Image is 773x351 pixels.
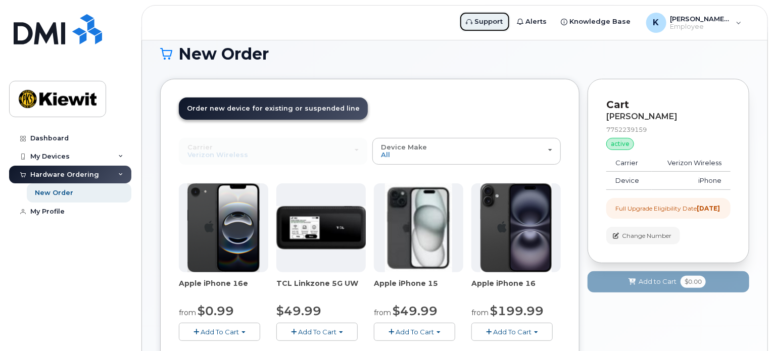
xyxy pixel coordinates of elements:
[298,328,336,336] span: Add To Cart
[471,308,489,317] small: from
[639,13,749,33] div: Katherine.Wilson
[606,172,652,190] td: Device
[187,183,260,272] img: iphone16e.png
[374,308,391,317] small: from
[653,17,659,29] span: K
[615,204,720,213] div: Full Upgrade Eligibility Date
[276,304,321,318] span: $49.99
[490,304,544,318] span: $199.99
[179,323,260,340] button: Add To Cart
[276,278,366,298] div: TCL Linkzone 5G UW
[471,323,553,340] button: Add To Cart
[374,278,463,298] div: Apple iPhone 15
[670,23,731,31] span: Employee
[729,307,765,343] iframe: Messenger Launcher
[393,304,438,318] span: $49.99
[588,271,749,292] button: Add to Cart $0.00
[697,205,720,212] strong: [DATE]
[606,125,731,134] div: 7752239159
[471,278,561,298] div: Apple iPhone 16
[606,227,680,244] button: Change Number
[606,154,652,172] td: Carrier
[606,138,634,150] div: active
[480,183,552,272] img: iphone_16_plus.png
[160,45,749,63] h1: New Order
[493,328,532,336] span: Add To Cart
[201,328,239,336] span: Add To Cart
[396,328,434,336] span: Add To Cart
[179,308,196,317] small: from
[276,323,358,340] button: Add To Cart
[639,277,677,286] span: Add to Cart
[652,172,731,190] td: iPhone
[681,276,706,288] span: $0.00
[372,138,561,164] button: Device Make All
[381,143,427,151] span: Device Make
[374,323,455,340] button: Add To Cart
[385,183,452,272] img: iphone15.jpg
[606,97,731,112] p: Cart
[187,105,360,112] span: Order new device for existing or suspended line
[606,112,731,121] div: [PERSON_NAME]
[276,206,366,249] img: linkzone5g.png
[179,278,268,298] div: Apple iPhone 16e
[198,304,234,318] span: $0.99
[381,151,390,159] span: All
[622,231,671,240] span: Change Number
[652,154,731,172] td: Verizon Wireless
